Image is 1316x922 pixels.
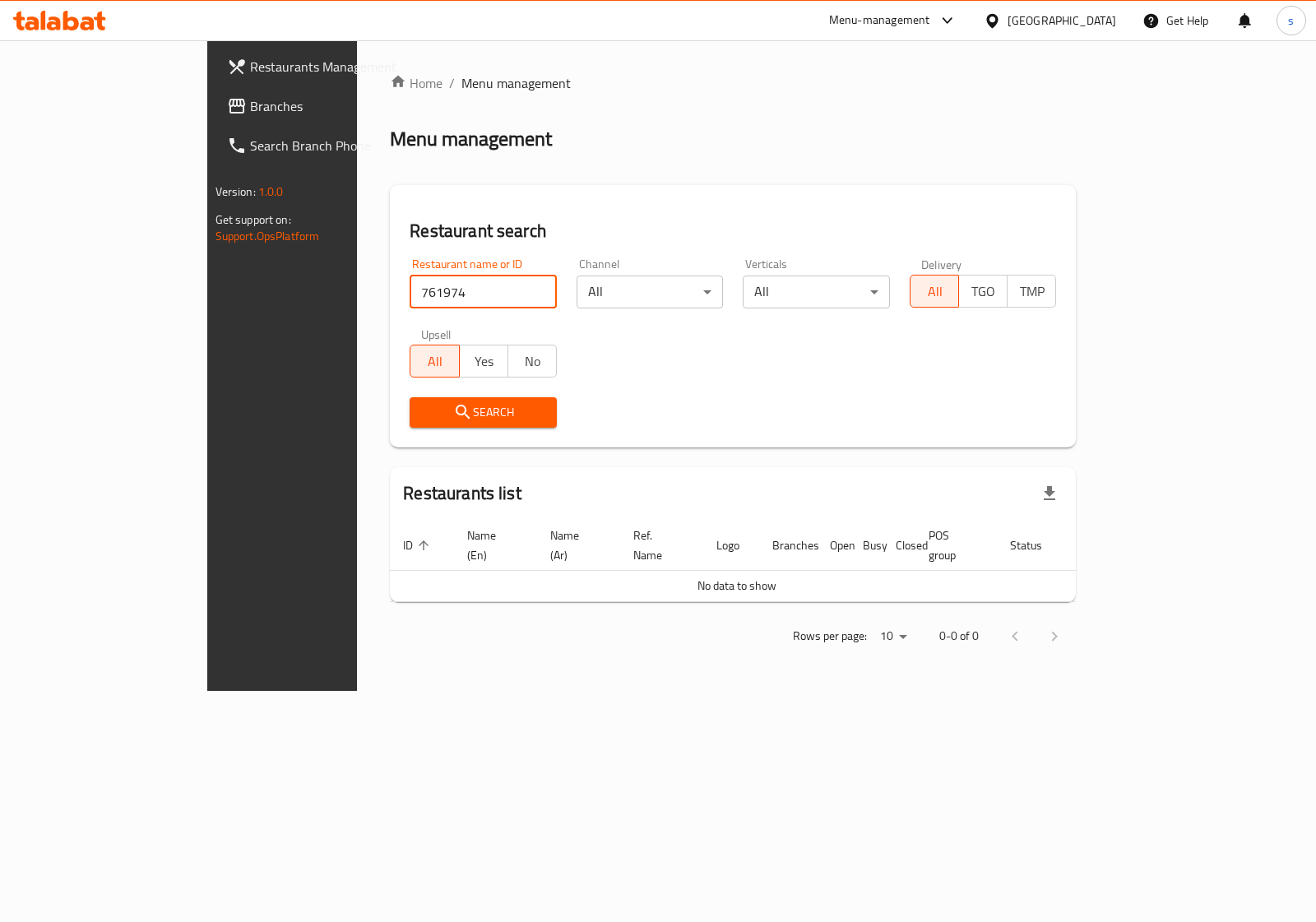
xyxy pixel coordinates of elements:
[929,526,977,565] span: POS group
[966,280,1001,303] span: TGO
[403,535,434,555] span: ID
[449,73,455,93] li: /
[250,136,414,155] span: Search Branch Phone
[829,11,930,30] div: Menu-management
[410,219,1056,243] h2: Restaurant search
[410,276,557,308] input: Search for restaurant name or ID..
[410,345,459,378] button: All
[258,181,284,202] span: 1.0.0
[390,521,1140,602] table: enhanced table
[417,350,452,373] span: All
[461,73,571,93] span: Menu management
[515,350,550,373] span: No
[215,181,256,202] span: Version:
[423,402,544,423] span: Search
[1014,280,1050,303] span: TMP
[850,521,883,571] th: Busy
[577,276,724,308] div: All
[550,526,600,565] span: Name (Ar)
[917,280,952,303] span: All
[910,275,959,308] button: All
[817,521,850,571] th: Open
[390,73,1076,93] nav: breadcrumb
[633,526,683,565] span: Ref. Name
[883,521,915,571] th: Closed
[250,57,414,76] span: Restaurants Management
[703,521,759,571] th: Logo
[958,275,1008,308] button: TGO
[421,328,452,340] label: Upsell
[390,126,552,152] h2: Menu management
[467,526,517,565] span: Name (En)
[507,345,557,378] button: No
[459,345,508,378] button: Yes
[215,225,320,247] a: Support.OpsPlatform
[214,126,427,165] a: Search Branch Phone
[403,481,521,506] h2: Restaurants list
[215,209,291,230] span: Get support on:
[410,397,557,428] button: Search
[697,575,776,596] span: No data to show
[921,258,962,270] label: Delivery
[1288,12,1294,30] span: s
[759,521,817,571] th: Branches
[214,86,427,126] a: Branches
[743,276,890,308] div: All
[1010,535,1063,555] span: Status
[793,626,867,646] p: Rows per page:
[250,96,414,116] span: Branches
[466,350,502,373] span: Yes
[1007,275,1056,308] button: TMP
[1008,12,1116,30] div: [GEOGRAPHIC_DATA]
[214,47,427,86] a: Restaurants Management
[939,626,979,646] p: 0-0 of 0
[1030,474,1069,513] div: Export file
[873,624,913,649] div: Rows per page:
